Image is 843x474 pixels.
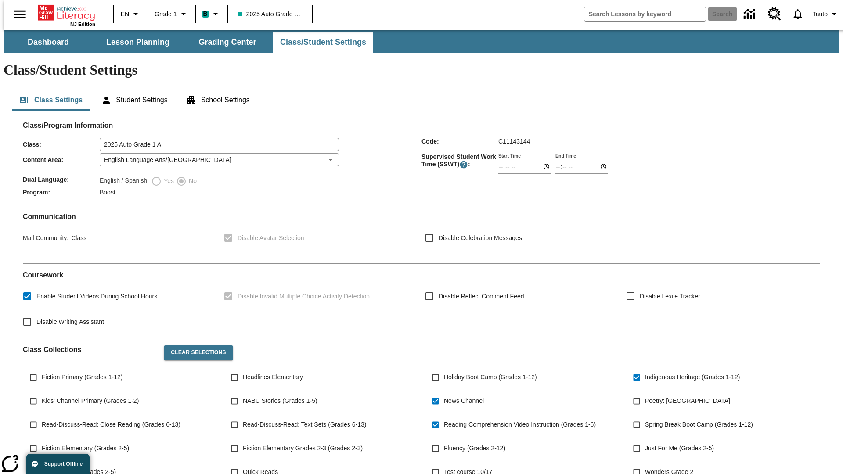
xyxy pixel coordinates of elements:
[36,317,104,327] span: Disable Writing Assistant
[243,444,363,453] span: Fiction Elementary Grades 2-3 (Grades 2-3)
[94,32,182,53] button: Lesson Planning
[164,345,233,360] button: Clear Selections
[23,156,100,163] span: Content Area :
[584,7,706,21] input: search field
[809,6,843,22] button: Profile/Settings
[555,152,576,159] label: End Time
[23,212,820,256] div: Communication
[444,373,537,382] span: Holiday Boot Camp (Grades 1-12)
[23,345,157,354] h2: Class Collections
[42,373,122,382] span: Fiction Primary (Grades 1-12)
[23,130,820,198] div: Class/Program Information
[243,420,366,429] span: Read-Discuss-Read: Text Sets (Grades 6-13)
[813,10,828,19] span: Tauto
[23,189,100,196] span: Program :
[763,2,786,26] a: Resource Center, Will open in new tab
[444,444,505,453] span: Fluency (Grades 2-12)
[7,1,33,27] button: Open side menu
[162,176,174,186] span: Yes
[198,6,224,22] button: Boost Class color is teal. Change class color
[12,90,831,111] div: Class/Student Settings
[117,6,145,22] button: Language: EN, Select a language
[44,461,83,467] span: Support Offline
[38,4,95,22] a: Home
[36,292,157,301] span: Enable Student Videos During School Hours
[4,32,92,53] button: Dashboard
[100,153,339,166] div: English Language Arts/[GEOGRAPHIC_DATA]
[640,292,700,301] span: Disable Lexile Tracker
[100,189,115,196] span: Boost
[645,420,753,429] span: Spring Break Boot Camp (Grades 1-12)
[179,90,257,111] button: School Settings
[498,138,530,145] span: C11143144
[4,30,839,53] div: SubNavbar
[184,32,271,53] button: Grading Center
[68,234,86,241] span: Class
[121,10,129,19] span: EN
[498,152,521,159] label: Start Time
[94,90,174,111] button: Student Settings
[439,233,522,243] span: Disable Celebration Messages
[100,138,339,151] input: Class
[238,10,303,19] span: 2025 Auto Grade 1 A
[421,153,498,169] span: Supervised Student Work Time (SSWT) :
[23,271,820,279] h2: Course work
[273,32,373,53] button: Class/Student Settings
[459,160,468,169] button: Supervised Student Work Time is the timeframe when students can take LevelSet and when lessons ar...
[238,292,370,301] span: Disable Invalid Multiple Choice Activity Detection
[238,233,304,243] span: Disable Avatar Selection
[786,3,809,25] a: Notifications
[23,271,820,331] div: Coursework
[645,396,730,406] span: Poetry: [GEOGRAPHIC_DATA]
[26,454,90,474] button: Support Offline
[421,138,498,145] span: Code :
[42,396,139,406] span: Kids' Channel Primary (Grades 1-2)
[243,396,317,406] span: NABU Stories (Grades 1-5)
[645,373,740,382] span: Indigenous Heritage (Grades 1-12)
[23,234,68,241] span: Mail Community :
[23,121,820,129] h2: Class/Program Information
[38,3,95,27] div: Home
[12,90,90,111] button: Class Settings
[42,444,129,453] span: Fiction Elementary (Grades 2-5)
[187,176,197,186] span: No
[4,62,839,78] h1: Class/Student Settings
[203,8,208,19] span: B
[70,22,95,27] span: NJ Edition
[243,373,303,382] span: Headlines Elementary
[739,2,763,26] a: Data Center
[155,10,177,19] span: Grade 1
[151,6,192,22] button: Grade: Grade 1, Select a grade
[439,292,524,301] span: Disable Reflect Comment Feed
[23,141,100,148] span: Class :
[42,420,180,429] span: Read-Discuss-Read: Close Reading (Grades 6-13)
[100,176,147,187] label: English / Spanish
[444,396,484,406] span: News Channel
[645,444,714,453] span: Just For Me (Grades 2-5)
[444,420,596,429] span: Reading Comprehension Video Instruction (Grades 1-6)
[4,32,374,53] div: SubNavbar
[23,176,100,183] span: Dual Language :
[23,212,820,221] h2: Communication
